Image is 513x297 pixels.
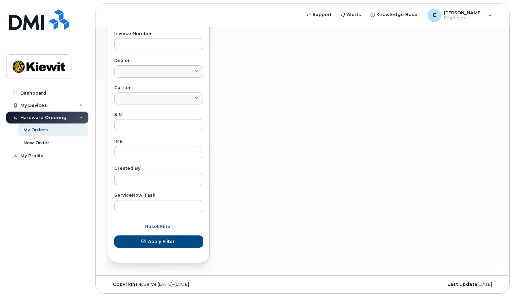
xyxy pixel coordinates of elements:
[114,32,203,36] label: Invoice Number
[145,223,172,230] span: Reset Filter
[114,139,203,144] label: IMEI
[114,59,203,63] label: Dealer
[347,11,361,18] span: Alerts
[302,8,336,21] a: Support
[376,11,417,18] span: Knowledge Base
[114,193,203,198] label: ServiceNow Task
[148,238,175,245] span: Apply Filter
[113,282,137,287] strong: Copyright
[114,166,203,171] label: Created By
[114,86,203,90] label: Carrier
[366,8,422,21] a: Knowledge Base
[114,235,203,248] button: Apply Filter
[447,282,477,287] strong: Last Update
[114,113,203,117] label: SIM
[367,282,497,287] div: [DATE]
[312,11,331,18] span: Support
[432,11,437,19] span: C
[444,10,485,15] span: [PERSON_NAME].[PERSON_NAME]
[423,9,497,22] div: Carmela.Cortezano
[483,267,508,292] iframe: Messenger Launcher
[444,15,485,21] span: Employee
[114,220,203,233] button: Reset Filter
[108,282,238,287] div: MyServe [DATE]–[DATE]
[336,8,366,21] a: Alerts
